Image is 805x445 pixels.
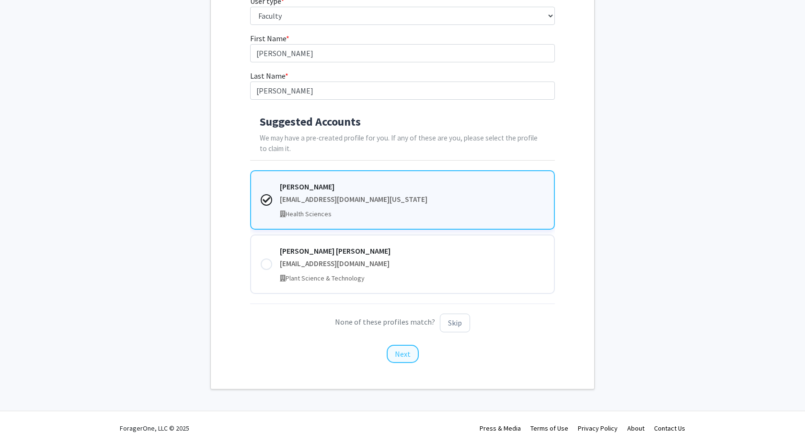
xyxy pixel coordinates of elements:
a: Privacy Policy [578,424,618,433]
span: Health Sciences [286,210,332,218]
a: Terms of Use [530,424,568,433]
span: Last Name [250,71,285,81]
a: Press & Media [480,424,521,433]
span: Plant Science & Technology [286,274,365,282]
div: [EMAIL_ADDRESS][DOMAIN_NAME] [280,258,545,269]
div: [PERSON_NAME] [PERSON_NAME] [280,245,545,257]
div: [PERSON_NAME] [280,181,545,192]
p: We may have a pre-created profile for you. If any of these are you, please select the profile to ... [260,133,546,155]
span: First Name [250,34,286,43]
iframe: Chat [7,402,41,438]
div: ForagerOne, LLC © 2025 [120,411,189,445]
button: Skip [440,314,470,332]
a: About [627,424,644,433]
div: [EMAIL_ADDRESS][DOMAIN_NAME][US_STATE] [280,194,545,205]
h4: Suggested Accounts [260,115,546,129]
a: Contact Us [654,424,685,433]
button: Next [387,345,419,363]
p: None of these profiles match? [250,314,555,332]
